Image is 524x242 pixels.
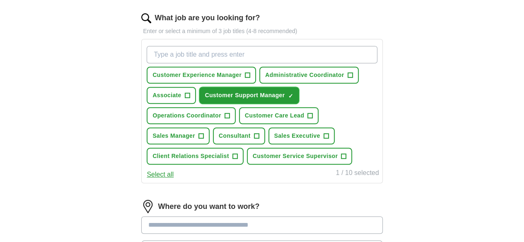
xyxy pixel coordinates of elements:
span: Sales Manager [152,132,195,140]
button: Client Relations Specialist [147,148,244,165]
div: 1 / 10 selected [336,168,379,180]
button: Customer Experience Manager [147,67,256,84]
span: ✓ [288,93,293,99]
button: Select all [147,170,174,180]
span: Associate [152,91,181,100]
button: Sales Manager [147,127,210,144]
button: Administrative Coordinator [259,67,358,84]
button: Customer Care Lead [239,107,319,124]
button: Consultant [213,127,265,144]
button: Customer Service Supervisor [247,148,353,165]
button: Customer Support Manager✓ [199,87,299,104]
span: Consultant [219,132,251,140]
span: Sales Executive [274,132,320,140]
img: search.png [141,13,151,23]
input: Type a job title and press enter [147,46,377,63]
span: Customer Experience Manager [152,71,241,79]
span: Customer Support Manager [205,91,285,100]
button: Associate [147,87,196,104]
label: Where do you want to work? [158,201,259,212]
span: Administrative Coordinator [265,71,344,79]
button: Operations Coordinator [147,107,236,124]
span: Customer Care Lead [245,111,304,120]
span: Customer Service Supervisor [253,152,338,161]
span: Client Relations Specialist [152,152,229,161]
span: Operations Coordinator [152,111,221,120]
p: Enter or select a minimum of 3 job titles (4-8 recommended) [141,27,382,36]
img: location.png [141,200,155,213]
label: What job are you looking for? [155,12,260,24]
button: Sales Executive [268,127,335,144]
